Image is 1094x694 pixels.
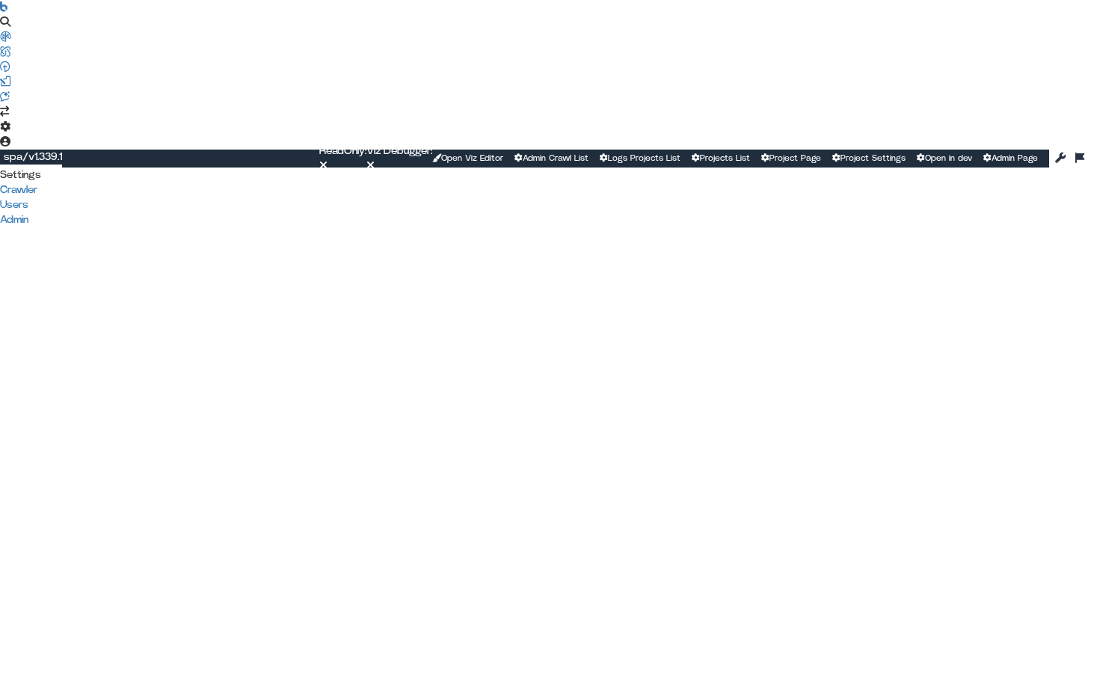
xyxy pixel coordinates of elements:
[523,154,589,162] span: Admin Crawl List
[925,154,972,162] span: Open in dev
[841,154,906,162] span: Project Settings
[319,144,366,159] div: ReadOnly:
[441,154,503,162] span: Open Viz Editor
[514,153,589,165] a: Admin Crawl List
[600,153,680,165] a: Logs Projects List
[832,153,906,165] a: Project Settings
[761,153,821,165] a: Project Page
[992,154,1038,162] span: Admin Page
[917,153,972,165] a: Open in dev
[700,154,750,162] span: Projects List
[608,154,680,162] span: Logs Projects List
[769,154,821,162] span: Project Page
[983,153,1038,165] a: Admin Page
[366,144,432,159] div: Viz Debugger:
[432,153,503,165] a: Open Viz Editor
[692,153,750,165] a: Projects List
